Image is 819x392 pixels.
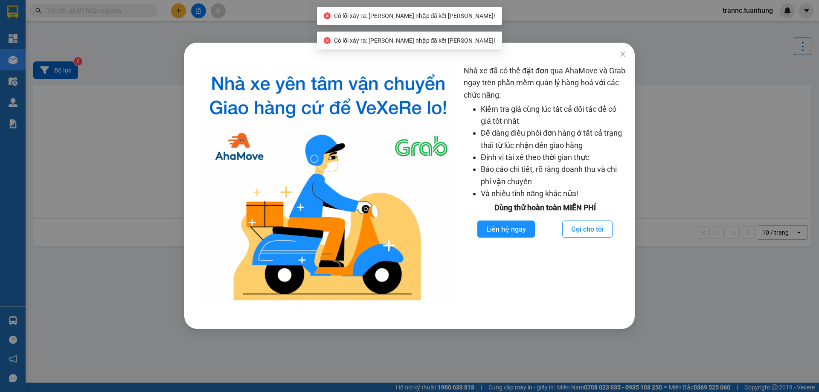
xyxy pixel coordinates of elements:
span: close-circle [324,12,331,19]
li: Báo cáo chi tiết, rõ ràng doanh thu và chi phí vận chuyển [481,163,626,188]
div: Nhà xe đã có thể đặt đơn qua AhaMove và Grab ngay trên phần mềm quản lý hàng hoá với các chức năng: [464,65,626,308]
button: Gọi cho tôi [562,221,613,238]
div: Dùng thử hoàn toàn MIỄN PHÍ [464,202,626,214]
span: Có lỗi xảy ra: [PERSON_NAME] nhập đã kết [PERSON_NAME]! [334,12,496,19]
img: logo [200,65,457,308]
span: Liên hệ ngay [486,224,526,235]
li: Và nhiều tính năng khác nữa! [481,188,626,200]
button: Liên hệ ngay [477,221,535,238]
li: Kiểm tra giá cùng lúc tất cả đối tác để có giá tốt nhất [481,103,626,128]
span: close-circle [324,37,331,44]
li: Định vị tài xế theo thời gian thực [481,151,626,163]
span: Có lỗi xảy ra: [PERSON_NAME] nhập đã kết [PERSON_NAME]! [334,37,496,44]
li: Dễ dàng điều phối đơn hàng ở tất cả trạng thái từ lúc nhận đến giao hàng [481,127,626,151]
span: Gọi cho tôi [571,224,604,235]
span: close [619,51,626,58]
button: Close [611,43,635,67]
